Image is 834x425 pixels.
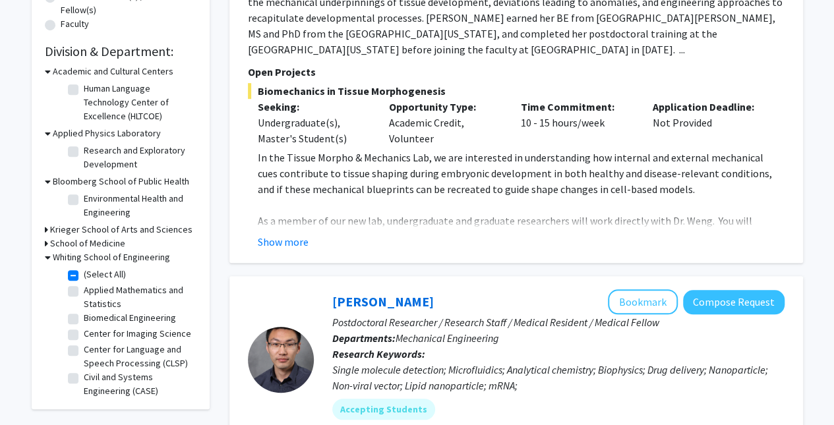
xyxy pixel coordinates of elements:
mat-chip: Accepting Students [332,399,435,420]
div: Academic Credit, Volunteer [379,99,511,146]
div: Single molecule detection; Microfluidics; Analytical chemistry; Biophysics; Drug delivery; Nanopa... [332,362,785,393]
p: Postdoctoral Researcher / Research Staff / Medical Resident / Medical Fellow [332,314,785,330]
iframe: Chat [10,366,56,415]
h2: Division & Department: [45,43,196,59]
p: Opportunity Type: [389,99,501,115]
p: Open Projects [248,64,785,80]
h3: Applied Physics Laboratory [53,127,161,140]
h3: Whiting School of Engineering [53,250,170,264]
div: 10 - 15 hours/week [511,99,643,146]
h3: Academic and Cultural Centers [53,65,173,78]
label: Faculty [61,17,89,31]
label: Environmental Health and Engineering [84,192,193,219]
h3: Krieger School of Arts and Sciences [50,223,193,237]
div: Undergraduate(s), Master's Student(s) [258,115,370,146]
label: (Select All) [84,268,126,281]
p: Time Commitment: [521,99,633,115]
p: As a member of our new lab, undergraduate and graduate researchers will work directly with Dr. We... [258,213,785,292]
button: Compose Request to Sixuan Li [683,290,785,314]
label: Center for Imaging Science [84,327,191,341]
button: Add Sixuan Li to Bookmarks [608,289,678,314]
button: Show more [258,234,309,250]
label: Applied Mathematics and Statistics [84,283,193,311]
label: Research and Exploratory Development [84,144,193,171]
div: Not Provided [643,99,775,146]
h3: Bloomberg School of Public Health [53,175,189,188]
b: Research Keywords: [332,347,425,360]
p: In the Tissue Morpho & Mechanics Lab, we are interested in understanding how internal and externa... [258,150,785,197]
p: Seeking: [258,99,370,115]
b: Departments: [332,331,396,345]
a: [PERSON_NAME] [332,293,434,310]
span: Mechanical Engineering [396,331,499,345]
h3: School of Medicine [50,237,125,250]
span: Biomechanics in Tissue Morphogenesis [248,83,785,99]
label: Civil and Systems Engineering (CASE) [84,370,193,398]
label: Biomedical Engineering [84,311,176,325]
label: Human Language Technology Center of Excellence (HLTCOE) [84,82,193,123]
p: Application Deadline: [653,99,765,115]
label: Center for Language and Speech Processing (CLSP) [84,343,193,370]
